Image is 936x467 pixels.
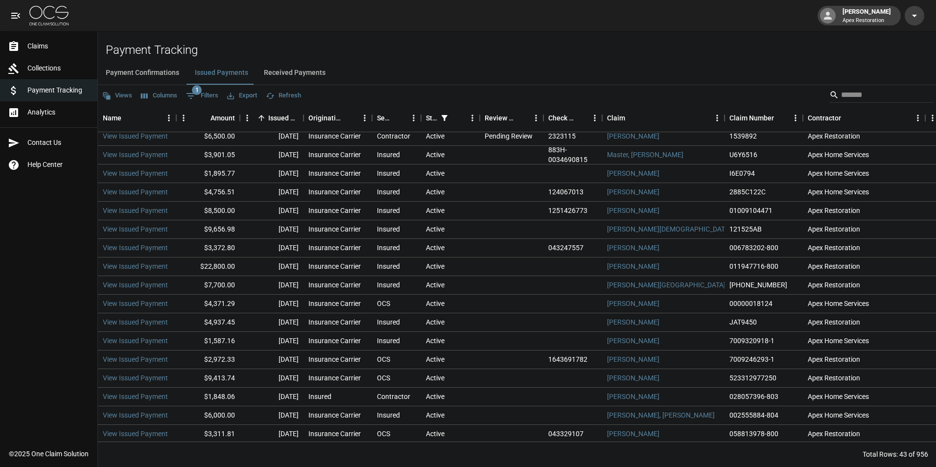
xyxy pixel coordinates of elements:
[607,261,659,271] a: [PERSON_NAME]
[103,392,168,401] a: View Issued Payment
[426,243,445,253] div: Active
[803,388,925,406] div: Apex Home Services
[176,257,240,276] div: $22,800.00
[607,187,659,197] a: [PERSON_NAME]
[308,224,361,234] div: Insurance Carrier
[103,354,168,364] a: View Issued Payment
[308,336,361,346] div: Insurance Carrier
[377,317,400,327] div: Insured
[308,261,361,271] div: Insurance Carrier
[729,317,757,327] div: JAT9450
[176,332,240,350] div: $1,587.16
[515,111,529,125] button: Sort
[308,150,361,160] div: Insurance Carrier
[426,150,445,160] div: Active
[176,146,240,164] div: $3,901.05
[574,111,587,125] button: Sort
[911,111,925,125] button: Menu
[176,425,240,444] div: $3,311.81
[176,183,240,202] div: $4,756.51
[803,146,925,164] div: Apex Home Services
[426,354,445,364] div: Active
[377,373,390,383] div: OCS
[377,243,400,253] div: Insured
[377,354,390,364] div: OCS
[602,104,725,132] div: Claim
[9,449,89,459] div: © 2025 One Claim Solution
[607,131,659,141] a: [PERSON_NAME]
[803,350,925,369] div: Apex Restoration
[607,373,659,383] a: [PERSON_NAME]
[729,354,774,364] div: 7009246293-1
[240,350,304,369] div: [DATE]
[803,164,925,183] div: Apex Home Services
[729,224,762,234] div: 121525AB
[421,104,480,132] div: Status
[607,206,659,215] a: [PERSON_NAME]
[240,425,304,444] div: [DATE]
[377,150,400,160] div: Insured
[176,127,240,146] div: $6,500.00
[788,111,803,125] button: Menu
[803,183,925,202] div: Apex Home Services
[377,280,400,290] div: Insured
[729,261,778,271] div: 011947716-800
[548,354,587,364] div: 1643691782
[426,373,445,383] div: Active
[103,243,168,253] a: View Issued Payment
[240,202,304,220] div: [DATE]
[225,88,259,103] button: Export
[192,85,202,95] span: 1
[6,6,25,25] button: open drawer
[729,299,772,308] div: 00000018124
[803,239,925,257] div: Apex Restoration
[240,239,304,257] div: [DATE]
[485,131,533,141] div: Pending Review
[103,317,168,327] a: View Issued Payment
[426,410,445,420] div: Active
[729,410,778,420] div: 002555884-804
[607,150,683,160] a: Master, [PERSON_NAME]
[426,206,445,215] div: Active
[27,63,90,73] span: Collections
[98,61,936,85] div: dynamic tabs
[426,224,445,234] div: Active
[803,127,925,146] div: Apex Restoration
[308,410,361,420] div: Insurance Carrier
[106,43,936,57] h2: Payment Tracking
[139,88,180,103] button: Select columns
[100,88,135,103] button: Views
[774,111,788,125] button: Sort
[377,429,390,439] div: OCS
[103,299,168,308] a: View Issued Payment
[607,410,715,420] a: [PERSON_NAME], [PERSON_NAME]
[103,168,168,178] a: View Issued Payment
[803,369,925,388] div: Apex Restoration
[240,183,304,202] div: [DATE]
[308,354,361,364] div: Insurance Carrier
[176,202,240,220] div: $8,500.00
[240,295,304,313] div: [DATE]
[103,373,168,383] a: View Issued Payment
[377,261,400,271] div: Insured
[103,280,168,290] a: View Issued Payment
[426,104,438,132] div: Status
[485,104,515,132] div: Review Status
[377,187,400,197] div: Insured
[29,6,69,25] img: ocs-logo-white-transparent.png
[308,280,361,290] div: Insurance Carrier
[729,373,776,383] div: 523312977250
[729,131,757,141] div: 1539892
[607,392,659,401] a: [PERSON_NAME]
[625,111,639,125] button: Sort
[103,224,168,234] a: View Issued Payment
[729,429,778,439] div: 058813978-800
[240,111,255,125] button: Menu
[377,336,400,346] div: Insured
[240,388,304,406] div: [DATE]
[240,332,304,350] div: [DATE]
[103,336,168,346] a: View Issued Payment
[184,88,221,104] button: Show filters
[729,150,757,160] div: U6Y6516
[377,104,393,132] div: Sent To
